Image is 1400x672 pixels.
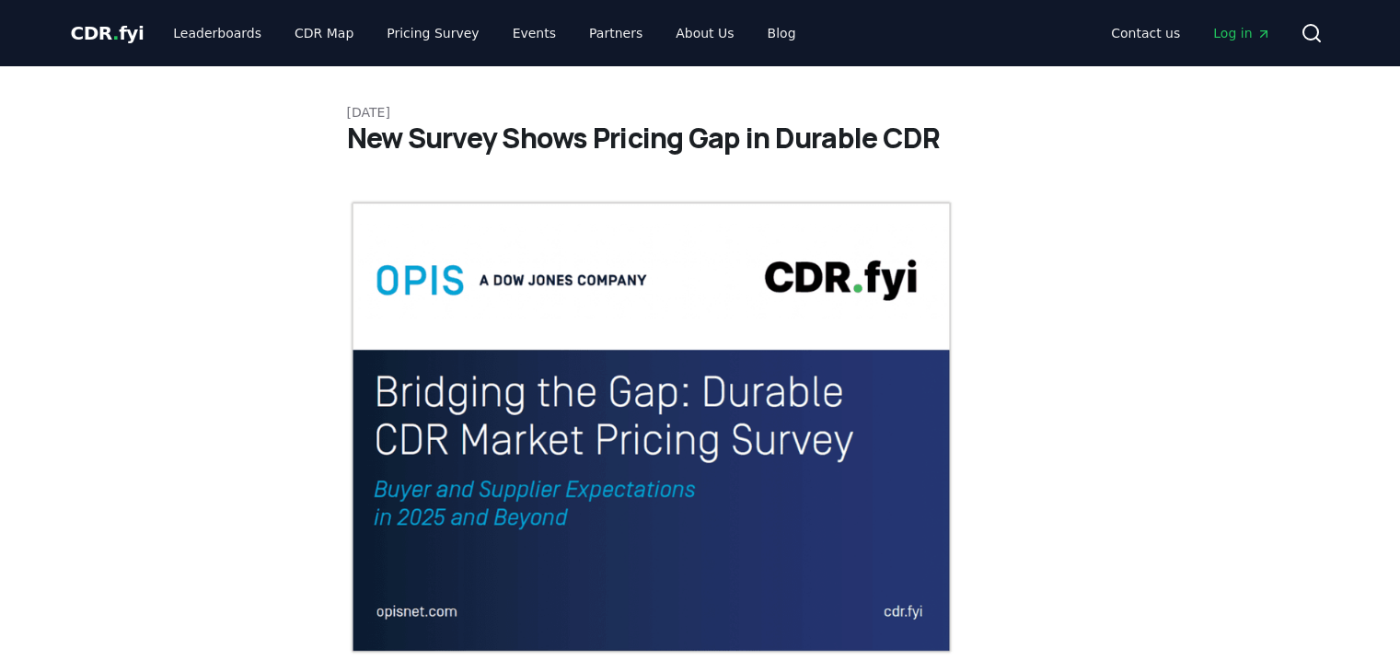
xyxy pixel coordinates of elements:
[574,17,657,50] a: Partners
[1213,24,1270,42] span: Log in
[347,199,956,655] img: blog post image
[280,17,368,50] a: CDR Map
[158,17,810,50] nav: Main
[1096,17,1285,50] nav: Main
[71,20,145,46] a: CDR.fyi
[661,17,748,50] a: About Us
[347,122,1054,155] h1: New Survey Shows Pricing Gap in Durable CDR
[1198,17,1285,50] a: Log in
[372,17,493,50] a: Pricing Survey
[753,17,811,50] a: Blog
[1096,17,1195,50] a: Contact us
[498,17,571,50] a: Events
[347,103,1054,122] p: [DATE]
[71,22,145,44] span: CDR fyi
[112,22,119,44] span: .
[158,17,276,50] a: Leaderboards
